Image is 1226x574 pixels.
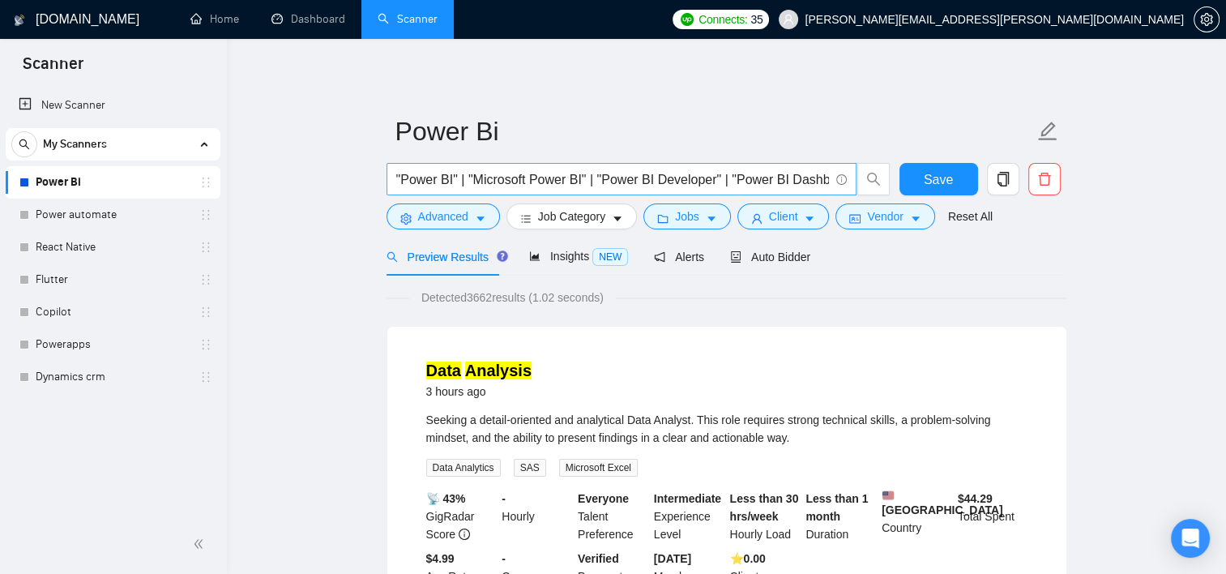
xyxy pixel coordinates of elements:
span: holder [199,241,212,254]
span: search [387,251,398,263]
b: ⭐️ 0.00 [730,552,766,565]
a: Copilot [36,296,190,328]
b: Less than 30 hrs/week [730,492,799,523]
span: Jobs [675,208,699,225]
a: Data Analysis [426,362,532,379]
img: 🇺🇸 [882,490,894,501]
span: caret-down [475,212,486,225]
div: Country [878,490,955,543]
span: Auto Bidder [730,251,810,263]
span: SAS [514,459,546,477]
span: area-chart [529,251,540,262]
button: folderJobscaret-down [643,203,731,229]
span: setting [400,212,412,225]
img: logo [14,7,25,33]
div: Hourly Load [727,490,803,543]
b: [DATE] [654,552,691,565]
span: Scanner [10,52,96,86]
b: Verified [578,552,619,565]
a: Flutter [36,263,190,296]
a: setting [1194,13,1220,26]
button: userClientcaret-down [737,203,830,229]
span: My Scanners [43,128,107,161]
li: My Scanners [6,128,220,393]
span: double-left [193,536,209,552]
b: [GEOGRAPHIC_DATA] [882,490,1003,516]
button: copy [987,163,1019,195]
b: - [502,552,506,565]
a: homeHome [190,12,239,26]
span: setting [1194,13,1219,26]
span: holder [199,371,212,383]
span: 35 [750,11,763,28]
b: $4.99 [426,552,455,565]
span: holder [199,273,212,286]
span: caret-down [612,212,623,225]
a: Power Bi [36,166,190,199]
a: Power automate [36,199,190,231]
span: Vendor [867,208,903,225]
div: Experience Level [651,490,727,543]
a: Powerapps [36,328,190,361]
span: holder [199,208,212,221]
button: search [11,131,37,157]
span: user [783,14,794,25]
span: search [858,172,889,186]
span: user [751,212,763,225]
div: Duration [802,490,878,543]
span: holder [199,338,212,351]
span: Data Analytics [426,459,501,477]
button: idcardVendorcaret-down [835,203,934,229]
span: Job Category [538,208,605,225]
span: Detected 3662 results (1.02 seconds) [410,289,615,306]
b: Less than 1 month [805,492,868,523]
span: robot [730,251,741,263]
button: settingAdvancedcaret-down [387,203,500,229]
a: React Native [36,231,190,263]
b: Intermediate [654,492,721,505]
span: idcard [849,212,861,225]
span: Advanced [418,208,468,225]
span: Insights [529,250,628,263]
mark: Analysis [465,362,532,379]
span: info-circle [836,174,847,185]
a: dashboardDashboard [271,12,345,26]
span: notification [654,251,665,263]
span: search [12,139,36,150]
button: Save [899,163,978,195]
div: GigRadar Score [423,490,499,543]
div: 3 hours ago [426,382,532,401]
div: Open Intercom Messenger [1171,519,1210,558]
span: holder [199,306,212,319]
span: Alerts [654,251,704,263]
span: delete [1029,172,1060,186]
span: Microsoft Excel [559,459,638,477]
b: $ 44.29 [958,492,993,505]
a: New Scanner [19,89,207,122]
b: - [502,492,506,505]
b: 📡 43% [426,492,466,505]
img: upwork-logo.png [681,13,694,26]
span: folder [657,212,669,225]
span: Client [769,208,798,225]
span: info-circle [459,529,470,540]
div: Talent Preference [575,490,651,543]
button: delete [1028,163,1061,195]
div: Tooltip anchor [495,249,510,263]
a: Reset All [948,208,993,225]
span: caret-down [706,212,717,225]
span: NEW [592,248,628,266]
span: copy [988,172,1019,186]
mark: Data [426,362,461,379]
span: holder [199,176,212,189]
button: setting [1194,6,1220,32]
span: Save [924,169,953,190]
div: Seeking a detail-oriented and analytical Data Analyst. This role requires strong technical skills... [426,411,1027,447]
input: Search Freelance Jobs... [396,169,829,190]
div: Total Spent [955,490,1031,543]
li: New Scanner [6,89,220,122]
button: search [857,163,890,195]
button: barsJob Categorycaret-down [506,203,637,229]
span: caret-down [804,212,815,225]
div: Hourly [498,490,575,543]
